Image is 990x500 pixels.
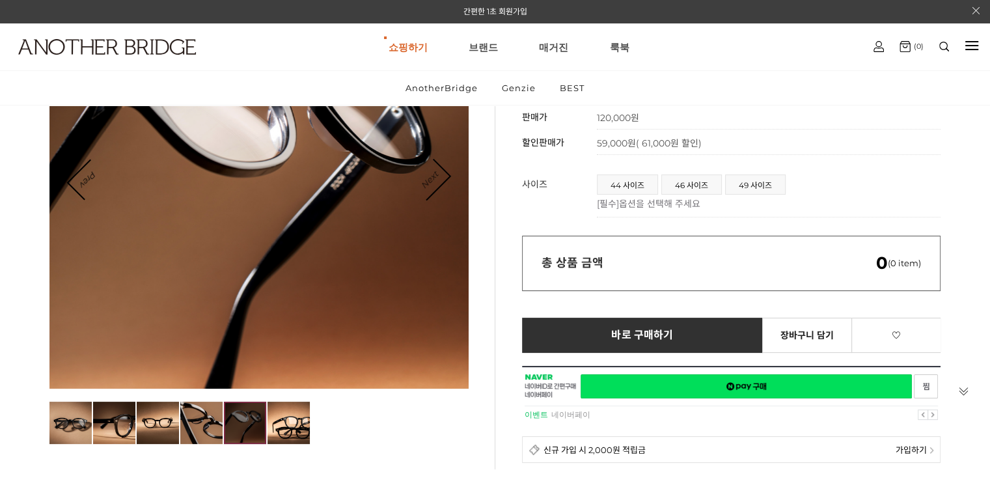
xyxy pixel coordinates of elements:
[873,41,884,52] img: cart
[469,23,498,70] a: 브랜드
[18,39,196,55] img: logo
[549,71,596,105] a: BEST
[168,408,250,440] a: 설정
[394,71,489,105] a: AnotherBridge
[876,253,888,273] em: 0
[491,71,547,105] a: Genzie
[522,318,763,353] a: 바로 구매하기
[522,168,597,217] th: 사이즈
[597,197,934,210] p: [필수]
[49,402,92,444] img: d8a971c8d4098888606ba367a792ad14.jpg
[597,112,639,124] strong: 120,000원
[929,447,933,454] img: npay_sp_more.png
[876,258,921,268] span: (0 item)
[597,174,658,195] li: 44 사이즈
[551,410,590,419] a: 네이버페이
[598,175,657,194] a: 44 사이즈
[4,408,86,440] a: 홈
[597,137,702,149] span: 59,000원
[463,7,527,16] a: 간편한 1초 회원가입
[389,23,428,70] a: 쇼핑하기
[725,174,786,195] li: 49 사이즈
[896,443,927,456] span: 가입하기
[543,443,646,456] span: 신규 가입 시 2,000원 적립금
[522,436,941,463] a: 신규 가입 시 2,000원 적립금 가입하기
[86,408,168,440] a: 대화
[409,160,450,200] a: Next
[525,410,548,419] strong: 이벤트
[201,427,217,437] span: 설정
[762,318,852,353] a: 장바구니 담기
[726,175,785,194] a: 49 사이즈
[619,198,700,210] span: 옵션을 선택해 주세요
[611,329,673,341] span: 바로 구매하기
[522,137,564,148] span: 할인판매가
[662,175,721,194] a: 46 사이즈
[529,444,540,455] img: detail_membership.png
[7,39,155,87] a: logo
[911,42,924,51] span: (0)
[119,428,135,438] span: 대화
[542,256,603,270] strong: 총 상품 금액
[636,137,702,149] span: ( 61,000원 할인)
[68,160,107,199] a: Prev
[581,374,912,398] a: 새창
[914,374,938,398] a: 새창
[539,23,568,70] a: 매거진
[41,427,49,437] span: 홈
[900,41,911,52] img: cart
[522,111,547,123] span: 판매가
[939,42,949,51] img: search
[661,174,722,195] li: 46 사이즈
[610,23,629,70] a: 룩북
[900,41,924,52] a: (0)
